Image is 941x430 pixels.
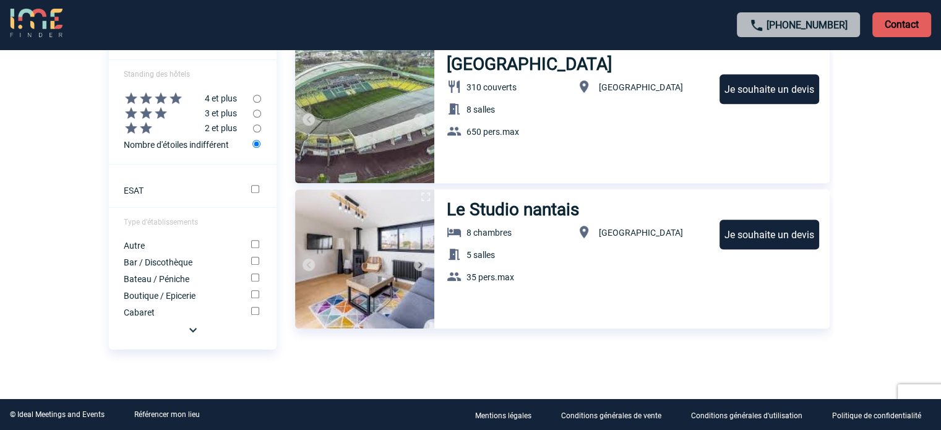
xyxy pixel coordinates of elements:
div: Je souhaite un devis [720,74,819,104]
label: 3 et plus [109,106,253,121]
p: Contact [872,12,931,37]
div: Je souhaite un devis [720,220,819,249]
span: 35 pers.max [466,272,514,282]
a: Mentions légales [465,409,551,421]
img: baseline_location_on_white_24dp-b.png [577,225,591,239]
label: Cabaret [124,307,234,317]
span: 5 salles [466,250,495,260]
a: Conditions générales d'utilisation [681,409,822,421]
img: baseline_hotel_white_24dp-b.png [447,225,462,239]
p: Conditions générales de vente [561,411,661,420]
div: © Ideal Meetings and Events [10,410,105,419]
span: 8 salles [466,105,495,114]
p: Politique de confidentialité [832,411,921,420]
img: 1.jpg [295,44,434,183]
label: Nombre d'étoiles indifférent [124,135,253,152]
img: baseline_meeting_room_white_24dp-b.png [447,247,462,262]
img: 2.jpg [295,189,434,329]
label: Bateau / Péniche [124,274,234,284]
a: Référencer mon lieu [134,410,200,419]
label: ESAT [124,186,234,196]
span: 650 pers.max [466,127,519,137]
span: [GEOGRAPHIC_DATA] [599,228,682,238]
img: baseline_location_on_white_24dp-b.png [577,79,591,94]
img: baseline_restaurant_white_24dp-b.png [447,79,462,94]
p: Mentions légales [475,411,531,420]
label: Bar / Discothèque [124,257,234,267]
label: 2 et plus [109,121,253,135]
label: Autre [124,241,234,251]
img: baseline_meeting_room_white_24dp-b.png [447,101,462,116]
p: Conditions générales d'utilisation [691,411,802,420]
span: 8 chambres [466,228,512,238]
a: [PHONE_NUMBER] [767,19,848,31]
span: Standing des hôtels [124,70,190,79]
a: Conditions générales de vente [551,409,681,421]
label: 4 et plus [109,91,253,106]
img: baseline_group_white_24dp-b.png [447,124,462,139]
h3: Le Studio nantais [447,199,583,220]
span: 310 couverts [466,82,517,92]
span: Type d'établissements [124,218,198,226]
h3: [GEOGRAPHIC_DATA] [447,54,614,74]
label: Boutique / Epicerie [124,291,234,301]
img: baseline_group_white_24dp-b.png [447,269,462,284]
span: [GEOGRAPHIC_DATA] [599,82,682,92]
img: call-24-px.png [749,18,764,33]
a: Politique de confidentialité [822,409,941,421]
